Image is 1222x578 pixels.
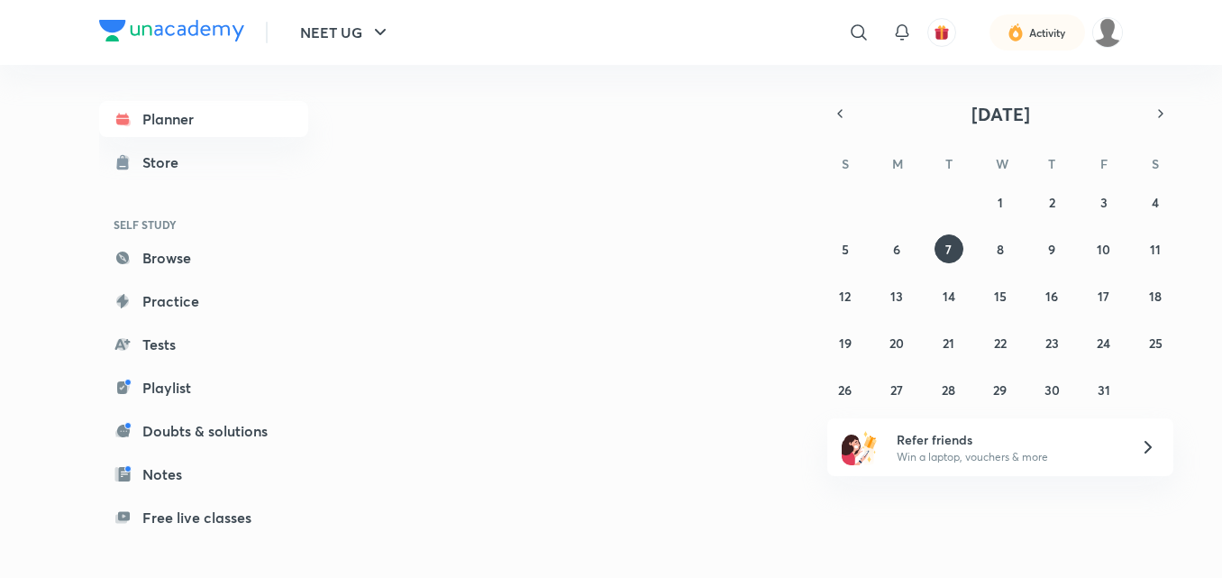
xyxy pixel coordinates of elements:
button: October 9, 2025 [1037,234,1066,263]
abbr: October 16, 2025 [1045,288,1058,305]
button: October 25, 2025 [1141,328,1170,357]
a: Practice [99,283,308,319]
button: October 27, 2025 [882,375,911,404]
abbr: October 23, 2025 [1045,335,1059,352]
abbr: October 13, 2025 [890,288,903,305]
abbr: October 25, 2025 [1149,335,1163,352]
img: referral [842,429,878,465]
abbr: October 3, 2025 [1100,194,1108,211]
button: October 5, 2025 [831,234,860,263]
a: Tests [99,326,308,362]
a: Store [99,144,308,180]
abbr: Friday [1100,155,1108,172]
button: October 17, 2025 [1090,281,1118,310]
button: October 20, 2025 [882,328,911,357]
abbr: October 22, 2025 [994,335,1007,352]
abbr: October 19, 2025 [839,335,852,352]
button: October 7, 2025 [935,234,963,263]
abbr: October 7, 2025 [945,241,952,258]
abbr: October 20, 2025 [889,335,904,352]
abbr: October 31, 2025 [1098,381,1110,399]
abbr: October 18, 2025 [1149,288,1162,305]
abbr: October 26, 2025 [838,381,852,399]
abbr: October 24, 2025 [1097,335,1110,352]
a: Planner [99,101,308,137]
button: October 11, 2025 [1141,234,1170,263]
button: October 12, 2025 [831,281,860,310]
button: October 13, 2025 [882,281,911,310]
abbr: Thursday [1048,155,1055,172]
button: avatar [927,18,956,47]
img: activity [1008,22,1024,43]
h6: SELF STUDY [99,209,308,240]
button: October 19, 2025 [831,328,860,357]
abbr: October 8, 2025 [997,241,1004,258]
button: October 16, 2025 [1037,281,1066,310]
a: Browse [99,240,308,276]
button: October 31, 2025 [1090,375,1118,404]
abbr: October 21, 2025 [943,335,954,352]
button: October 18, 2025 [1141,281,1170,310]
button: October 6, 2025 [882,234,911,263]
button: October 14, 2025 [935,281,963,310]
button: October 1, 2025 [986,188,1015,216]
h6: Refer friends [897,430,1118,449]
abbr: October 5, 2025 [842,241,849,258]
abbr: October 27, 2025 [890,381,903,399]
abbr: Saturday [1152,155,1159,172]
button: October 4, 2025 [1141,188,1170,216]
abbr: October 17, 2025 [1098,288,1109,305]
abbr: October 4, 2025 [1152,194,1159,211]
abbr: October 12, 2025 [839,288,851,305]
abbr: October 2, 2025 [1049,194,1055,211]
a: Notes [99,456,308,492]
a: Free live classes [99,500,308,536]
button: October 8, 2025 [986,234,1015,263]
button: October 10, 2025 [1090,234,1118,263]
button: October 28, 2025 [935,375,963,404]
abbr: Monday [892,155,903,172]
button: October 2, 2025 [1037,188,1066,216]
abbr: October 9, 2025 [1048,241,1055,258]
abbr: October 14, 2025 [943,288,955,305]
abbr: October 11, 2025 [1150,241,1161,258]
abbr: October 15, 2025 [994,288,1007,305]
a: Company Logo [99,20,244,46]
abbr: October 1, 2025 [998,194,1003,211]
button: October 21, 2025 [935,328,963,357]
button: NEET UG [289,14,402,50]
abbr: October 29, 2025 [993,381,1007,399]
img: avatar [934,24,950,41]
abbr: Sunday [842,155,849,172]
button: [DATE] [853,101,1148,126]
abbr: October 28, 2025 [942,381,955,399]
button: October 30, 2025 [1037,375,1066,404]
abbr: Tuesday [945,155,953,172]
img: VIVEK [1092,17,1123,48]
button: October 23, 2025 [1037,328,1066,357]
button: October 24, 2025 [1090,328,1118,357]
a: Playlist [99,370,308,406]
abbr: Wednesday [996,155,1008,172]
abbr: October 10, 2025 [1097,241,1110,258]
button: October 22, 2025 [986,328,1015,357]
button: October 3, 2025 [1090,188,1118,216]
a: Doubts & solutions [99,413,308,449]
abbr: October 6, 2025 [893,241,900,258]
div: Store [142,151,189,173]
span: [DATE] [971,102,1030,126]
abbr: October 30, 2025 [1044,381,1060,399]
button: October 26, 2025 [831,375,860,404]
p: Win a laptop, vouchers & more [897,449,1118,465]
button: October 15, 2025 [986,281,1015,310]
img: Company Logo [99,20,244,41]
button: October 29, 2025 [986,375,1015,404]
